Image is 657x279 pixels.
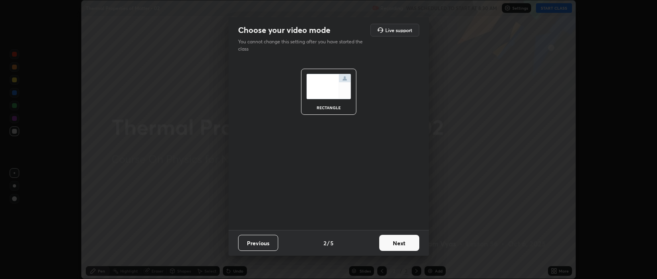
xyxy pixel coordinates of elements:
[327,239,330,247] h4: /
[323,239,326,247] h4: 2
[385,28,412,33] h5: Live support
[238,25,330,35] h2: Choose your video mode
[238,38,368,53] p: You cannot change this setting after you have started the class
[330,239,334,247] h4: 5
[313,106,345,110] div: rectangle
[306,74,351,99] img: normalScreenIcon.ae25ed63.svg
[238,235,278,251] button: Previous
[379,235,419,251] button: Next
